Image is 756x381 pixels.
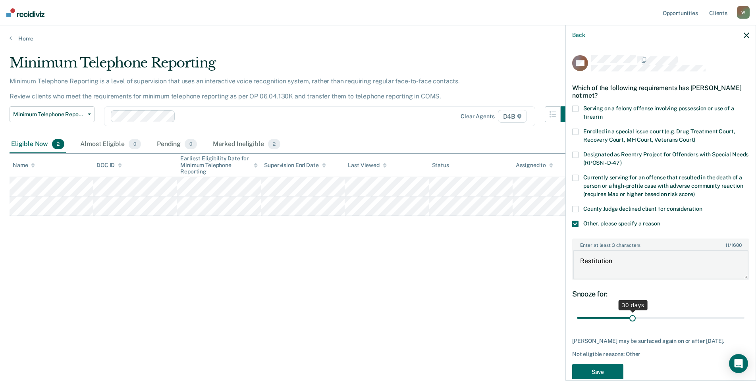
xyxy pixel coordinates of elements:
[583,174,743,197] span: Currently serving for an offense that resulted in the death of a person or a high-profile case wi...
[52,139,64,149] span: 2
[155,136,199,153] div: Pending
[572,364,623,380] button: Save
[461,113,494,120] div: Clear agents
[10,55,577,77] div: Minimum Telephone Reporting
[432,162,449,169] div: Status
[572,32,585,38] button: Back
[96,162,122,169] div: DOC ID
[583,206,702,212] span: County Judge declined client for consideration
[6,8,44,17] img: Recidiviz
[583,220,660,227] span: Other, please specify a reason
[498,110,527,123] span: D4B
[10,35,746,42] a: Home
[737,6,750,19] div: W
[10,77,460,100] p: Minimum Telephone Reporting is a level of supervision that uses an interactive voice recognition ...
[264,162,326,169] div: Supervision End Date
[180,155,258,175] div: Earliest Eligibility Date for Minimum Telephone Reporting
[573,250,748,279] textarea: Restitution
[10,136,66,153] div: Eligible Now
[185,139,197,149] span: 0
[211,136,282,153] div: Marked Ineligible
[516,162,553,169] div: Assigned to
[129,139,141,149] span: 0
[572,351,749,358] div: Not eligible reasons: Other
[725,242,741,248] span: / 1600
[572,290,749,298] div: Snooze for:
[583,151,748,166] span: Designated as Reentry Project for Offenders with Special Needs (RPOSN - D-47)
[572,338,749,344] div: [PERSON_NAME] may be surfaced again on or after [DATE].
[79,136,143,153] div: Almost Eligible
[619,300,648,310] div: 30 days
[583,128,735,143] span: Enrolled in a special issue court (e.g. Drug Treatment Court, Recovery Court, MH Court, Veterans ...
[348,162,386,169] div: Last Viewed
[583,105,734,120] span: Serving on a felony offense involving possession or use of a firearm
[572,78,749,106] div: Which of the following requirements has [PERSON_NAME] not met?
[573,239,748,248] label: Enter at least 3 characters
[13,111,85,118] span: Minimum Telephone Reporting
[725,242,729,248] span: 11
[729,354,748,373] div: Open Intercom Messenger
[13,162,35,169] div: Name
[268,139,280,149] span: 2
